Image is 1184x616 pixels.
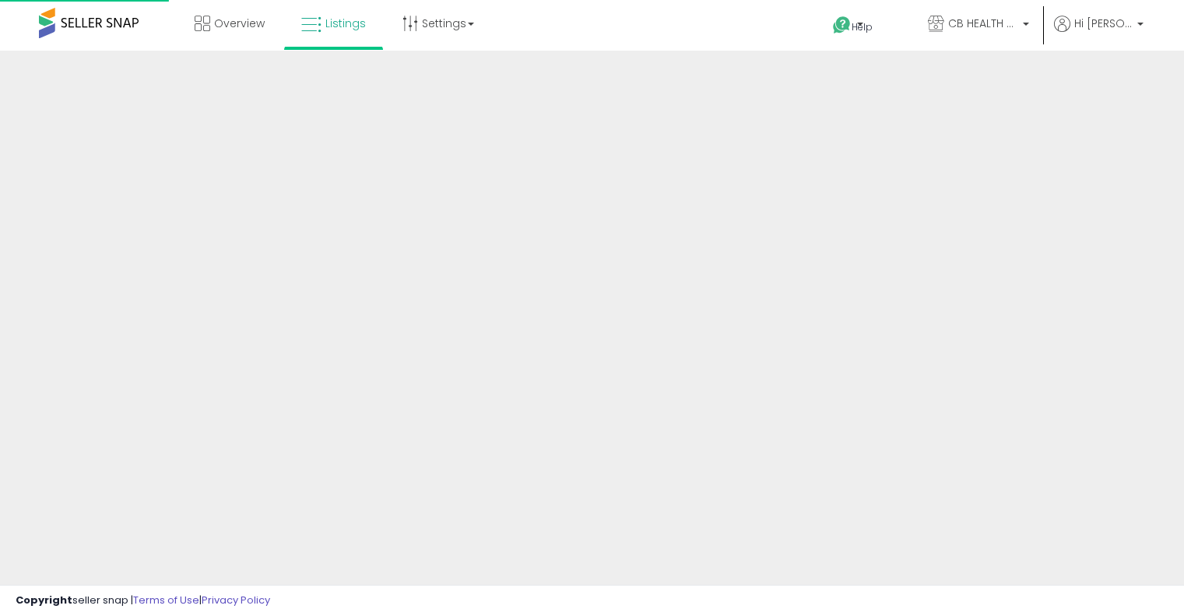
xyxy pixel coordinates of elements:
[133,593,199,607] a: Terms of Use
[325,16,366,31] span: Listings
[820,4,903,51] a: Help
[214,16,265,31] span: Overview
[832,16,852,35] i: Get Help
[16,593,72,607] strong: Copyright
[16,593,270,608] div: seller snap | |
[1054,16,1144,51] a: Hi [PERSON_NAME]
[852,20,873,33] span: Help
[202,593,270,607] a: Privacy Policy
[948,16,1018,31] span: CB HEALTH AND SPORTING
[1074,16,1133,31] span: Hi [PERSON_NAME]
